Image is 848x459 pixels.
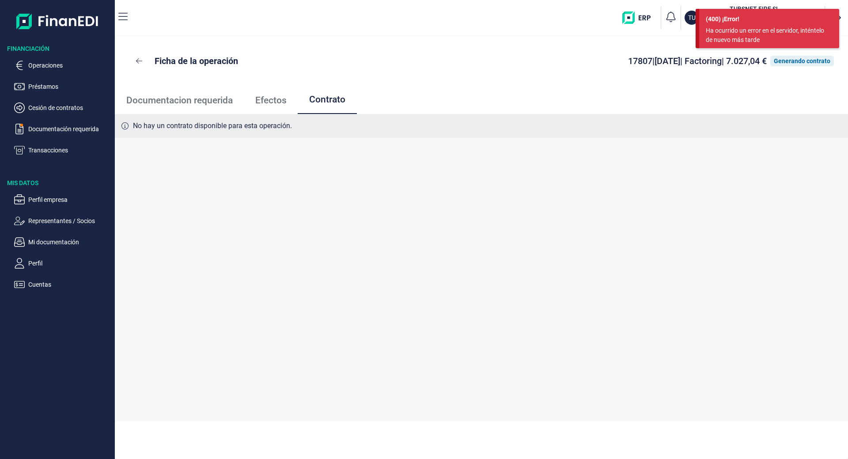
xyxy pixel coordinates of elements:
button: Documentación requerida [14,124,111,134]
p: Cuentas [28,279,111,290]
a: Efectos [244,86,298,115]
span: Efectos [255,96,287,105]
button: Préstamos [14,81,111,92]
p: TU [688,13,696,22]
img: Logo de aplicación [16,7,99,35]
span: 17807 | [DATE] | Factoring | 7.027,04 € [628,56,767,66]
span: No hay un contrato disponible para esta operación. [133,121,292,131]
p: Perfil empresa [28,194,111,205]
a: Documentacion requerida [115,86,244,115]
div: Generando contrato [774,57,830,64]
p: Representantes / Socios [28,216,111,226]
div: Ha ocurrido un error en el servidor, inténtelo de nuevo más tarde [706,26,826,45]
div: (400) ¡Error! [706,15,833,24]
h3: TUBSNET FIRE SL [702,4,807,13]
img: erp [622,11,657,24]
p: Préstamos [28,81,111,92]
button: Representantes / Socios [14,216,111,226]
button: Transacciones [14,145,111,156]
button: Perfil empresa [14,194,111,205]
p: Transacciones [28,145,111,156]
p: Perfil [28,258,111,269]
p: Operaciones [28,60,111,71]
a: Contrato [298,86,356,115]
button: Operaciones [14,60,111,71]
button: Cuentas [14,279,111,290]
p: Documentación requerida [28,124,111,134]
span: Documentacion requerida [126,96,233,105]
p: Cesión de contratos [28,102,111,113]
p: Ficha de la operación [155,55,238,67]
button: Perfil [14,258,111,269]
button: Cesión de contratos [14,102,111,113]
span: Contrato [309,95,345,104]
button: Mi documentación [14,237,111,247]
button: TUTUBSNET FIRE SL[PERSON_NAME] [PERSON_NAME] Campins(B67089441) [685,4,821,31]
p: Mi documentación [28,237,111,247]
